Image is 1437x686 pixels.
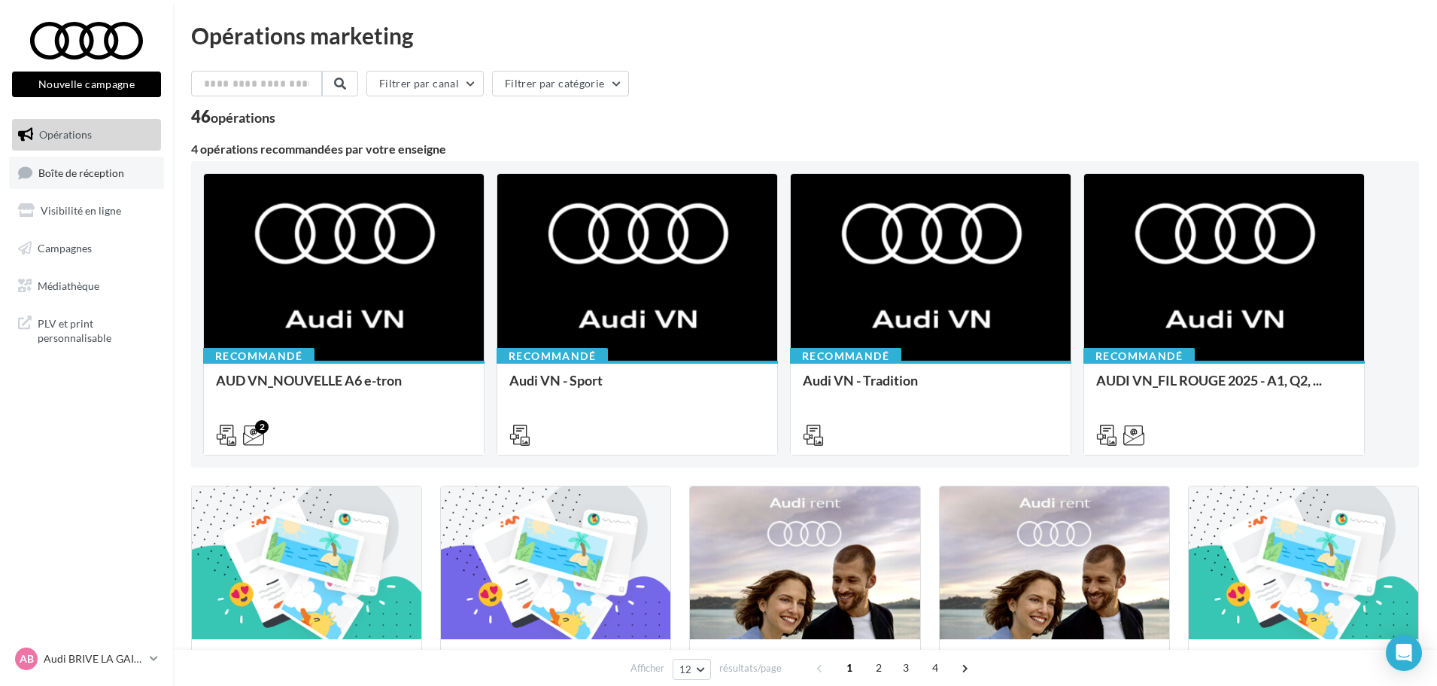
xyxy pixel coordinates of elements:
[9,307,164,352] a: PLV et print personnalisable
[9,119,164,151] a: Opérations
[12,72,161,97] button: Nouvelle campagne
[509,372,603,389] span: Audi VN - Sport
[719,661,782,675] span: résultats/page
[492,71,629,96] button: Filtrer par catégorie
[38,166,124,178] span: Boîte de réception
[12,645,161,673] a: AB Audi BRIVE LA GAILLARDE
[837,656,861,680] span: 1
[630,661,664,675] span: Afficher
[41,204,121,217] span: Visibilité en ligne
[679,663,692,675] span: 12
[20,651,34,666] span: AB
[9,195,164,227] a: Visibilité en ligne
[1083,348,1195,364] div: Recommandé
[191,108,275,125] div: 46
[9,270,164,302] a: Médiathèque
[44,651,144,666] p: Audi BRIVE LA GAILLARDE
[803,372,918,389] span: Audi VN - Tradition
[38,313,155,346] span: PLV et print personnalisable
[216,372,402,389] span: AUD VN_NOUVELLE A6 e-tron
[1096,372,1322,389] span: AUDI VN_FIL ROUGE 2025 - A1, Q2, ...
[9,157,164,189] a: Boîte de réception
[38,279,99,291] span: Médiathèque
[867,656,891,680] span: 2
[39,128,92,141] span: Opérations
[1386,635,1422,671] div: Open Intercom Messenger
[790,348,901,364] div: Recommandé
[9,233,164,264] a: Campagnes
[38,242,92,255] span: Campagnes
[366,71,484,96] button: Filtrer par canal
[191,143,1419,155] div: 4 opérations recommandées par votre enseigne
[497,348,608,364] div: Recommandé
[894,656,918,680] span: 3
[255,420,269,434] div: 2
[211,111,275,124] div: opérations
[191,24,1419,47] div: Opérations marketing
[673,659,711,680] button: 12
[923,656,947,680] span: 4
[203,348,314,364] div: Recommandé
